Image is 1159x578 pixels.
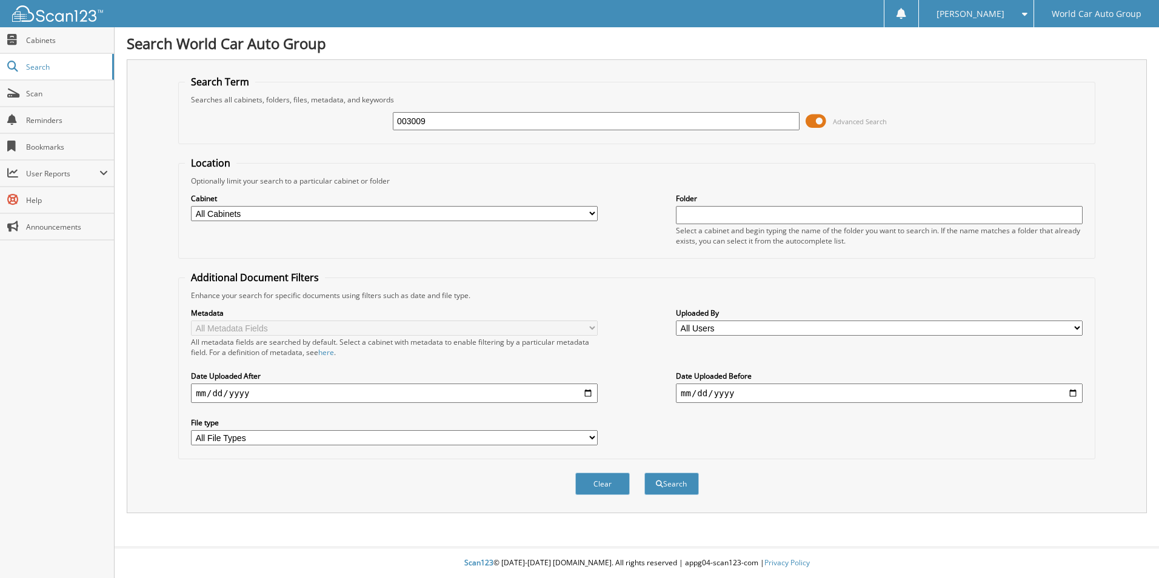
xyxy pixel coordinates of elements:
[318,347,334,357] a: here
[185,176,1089,186] div: Optionally limit your search to a particular cabinet or folder
[185,75,255,88] legend: Search Term
[764,557,810,568] a: Privacy Policy
[26,142,108,152] span: Bookmarks
[26,35,108,45] span: Cabinets
[185,95,1089,105] div: Searches all cabinets, folders, files, metadata, and keywords
[1052,10,1141,18] span: World Car Auto Group
[191,371,598,381] label: Date Uploaded After
[191,193,598,204] label: Cabinet
[12,5,103,22] img: scan123-logo-white.svg
[833,117,887,126] span: Advanced Search
[464,557,493,568] span: Scan123
[676,371,1083,381] label: Date Uploaded Before
[676,384,1083,403] input: end
[644,473,699,495] button: Search
[26,115,108,125] span: Reminders
[127,33,1147,53] h1: Search World Car Auto Group
[937,10,1004,18] span: [PERSON_NAME]
[191,308,598,318] label: Metadata
[26,62,106,72] span: Search
[575,473,630,495] button: Clear
[676,225,1083,246] div: Select a cabinet and begin typing the name of the folder you want to search in. If the name match...
[26,88,108,99] span: Scan
[185,290,1089,301] div: Enhance your search for specific documents using filters such as date and file type.
[191,337,598,357] div: All metadata fields are searched by default. Select a cabinet with metadata to enable filtering b...
[676,193,1083,204] label: Folder
[115,548,1159,578] div: © [DATE]-[DATE] [DOMAIN_NAME]. All rights reserved | appg04-scan123-com |
[185,156,236,170] legend: Location
[1098,520,1159,578] iframe: Chat Widget
[676,308,1083,318] label: Uploaded By
[191,384,598,403] input: start
[26,168,99,179] span: User Reports
[26,195,108,205] span: Help
[191,417,598,428] label: File type
[26,222,108,232] span: Announcements
[185,271,325,284] legend: Additional Document Filters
